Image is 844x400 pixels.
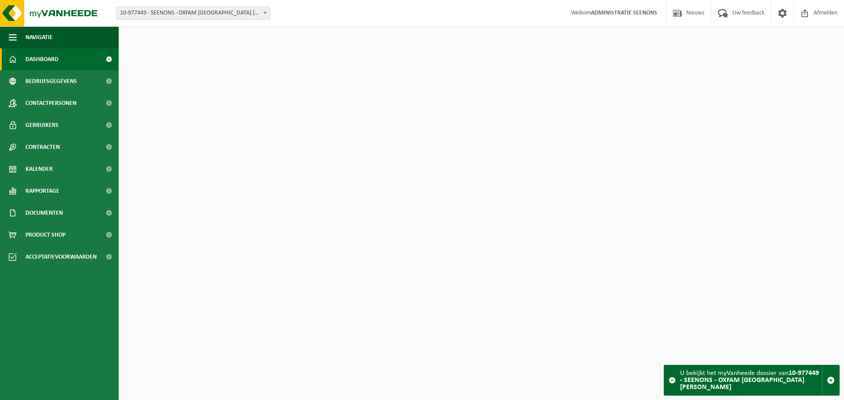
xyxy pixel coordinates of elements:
[25,136,60,158] span: Contracten
[25,246,97,268] span: Acceptatievoorwaarden
[25,26,53,48] span: Navigatie
[680,365,822,395] div: U bekijkt het myVanheede dossier van
[591,10,657,16] strong: ADMINISTRATIE SEENONS
[680,370,819,391] strong: 10-977449 - SEENONS - OXFAM [GEOGRAPHIC_DATA] [PERSON_NAME]
[25,158,53,180] span: Kalender
[25,70,77,92] span: Bedrijfsgegevens
[25,114,58,136] span: Gebruikers
[25,180,59,202] span: Rapportage
[116,7,270,20] span: 10-977449 - SEENONS - OXFAM YUNUS CENTER HAREN - HAREN
[116,7,269,19] span: 10-977449 - SEENONS - OXFAM YUNUS CENTER HAREN - HAREN
[25,92,76,114] span: Contactpersonen
[25,224,65,246] span: Product Shop
[25,48,58,70] span: Dashboard
[25,202,63,224] span: Documenten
